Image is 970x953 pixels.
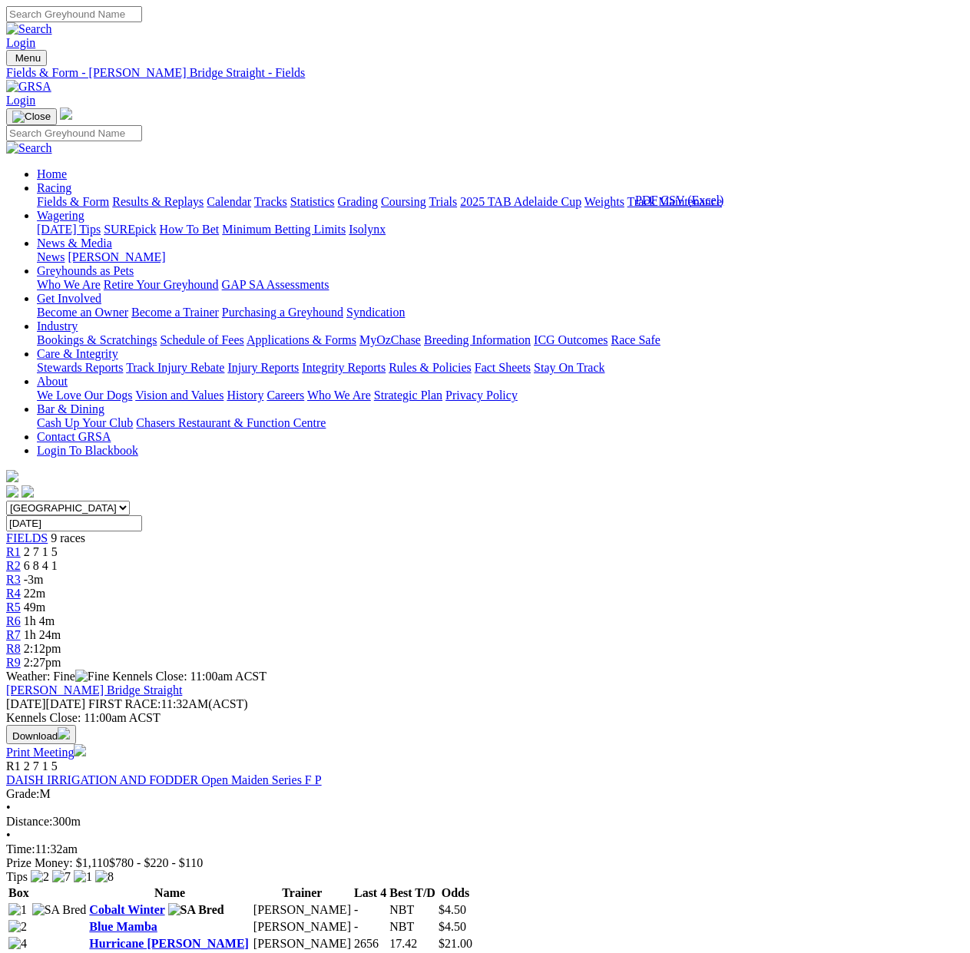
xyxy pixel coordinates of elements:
[24,614,55,627] span: 1h 4m
[6,614,21,627] span: R6
[6,94,35,107] a: Login
[74,870,92,884] img: 1
[37,416,964,430] div: Bar & Dining
[6,642,21,655] a: R8
[254,195,287,208] a: Tracks
[374,389,442,402] a: Strategic Plan
[135,389,223,402] a: Vision and Values
[24,656,61,669] span: 2:27pm
[24,559,58,572] span: 6 8 4 1
[253,919,352,935] td: [PERSON_NAME]
[15,52,41,64] span: Menu
[6,628,21,641] a: R7
[359,333,421,346] a: MyOzChase
[6,697,46,710] span: [DATE]
[6,815,964,829] div: 300m
[8,903,27,917] img: 1
[37,361,123,374] a: Stewards Reports
[445,389,518,402] a: Privacy Policy
[6,531,48,544] a: FIELDS
[611,333,660,346] a: Race Safe
[6,870,28,883] span: Tips
[6,670,112,683] span: Weather: Fine
[109,856,203,869] span: $780 - $220 - $110
[37,444,138,457] a: Login To Blackbook
[253,885,352,901] th: Trainer
[37,389,132,402] a: We Love Our Dogs
[8,920,27,934] img: 2
[24,601,45,614] span: 49m
[389,919,436,935] td: NBT
[346,306,405,319] a: Syndication
[6,725,76,744] button: Download
[6,815,52,828] span: Distance:
[6,587,21,600] a: R4
[6,759,21,773] span: R1
[6,856,964,870] div: Prize Money: $1,110
[227,361,299,374] a: Injury Reports
[534,361,604,374] a: Stay On Track
[439,920,466,933] span: $4.50
[222,223,346,236] a: Minimum Betting Limits
[12,111,51,123] img: Close
[6,773,322,786] a: DAISH IRRIGATION AND FODDER Open Maiden Series F P
[37,278,101,291] a: Who We Are
[37,223,101,236] a: [DATE] Tips
[37,361,964,375] div: Care & Integrity
[37,306,964,319] div: Get Involved
[37,375,68,388] a: About
[37,306,128,319] a: Become an Owner
[6,36,35,49] a: Login
[24,759,58,773] span: 2 7 1 5
[88,697,248,710] span: 11:32AM(ACST)
[89,903,164,916] a: Cobalt Winter
[131,306,219,319] a: Become a Trainer
[6,141,52,155] img: Search
[24,573,44,586] span: -3m
[37,195,109,208] a: Fields & Form
[37,319,78,333] a: Industry
[6,573,21,586] a: R3
[24,587,45,600] span: 22m
[6,559,21,572] span: R2
[6,601,21,614] a: R5
[438,885,473,901] th: Odds
[95,870,114,884] img: 8
[460,195,581,208] a: 2025 TAB Adelaide Cup
[37,430,111,443] a: Contact GRSA
[8,937,27,951] img: 4
[475,361,531,374] a: Fact Sheets
[349,223,386,236] a: Isolynx
[6,842,964,856] div: 11:32am
[353,919,387,935] td: -
[6,656,21,669] a: R9
[338,195,378,208] a: Grading
[534,333,607,346] a: ICG Outcomes
[112,195,204,208] a: Results & Replays
[104,278,219,291] a: Retire Your Greyhound
[635,194,723,207] div: Download
[6,515,142,531] input: Select date
[37,223,964,237] div: Wagering
[24,545,58,558] span: 2 7 1 5
[6,80,51,94] img: GRSA
[37,278,964,292] div: Greyhounds as Pets
[37,250,65,263] a: News
[6,746,86,759] a: Print Meeting
[635,194,657,207] a: PDF
[584,195,624,208] a: Weights
[160,223,220,236] a: How To Bet
[6,125,142,141] input: Search
[353,885,387,901] th: Last 4
[424,333,531,346] a: Breeding Information
[6,787,40,800] span: Grade:
[88,697,161,710] span: FIRST RACE:
[6,683,182,697] a: [PERSON_NAME] Bridge Straight
[307,389,371,402] a: Who We Are
[60,108,72,120] img: logo-grsa-white.png
[6,485,18,498] img: facebook.svg
[627,195,722,208] a: Track Maintenance
[6,801,11,814] span: •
